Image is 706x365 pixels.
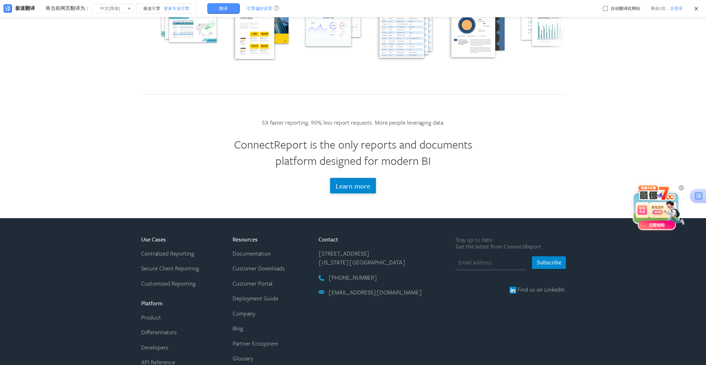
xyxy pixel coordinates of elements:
h5: Use Cases [141,236,199,243]
h5: Contact [318,236,422,243]
span: Stay up to date: [456,235,493,244]
a: Find us on LinkedIn [508,285,565,294]
a: [PHONE_NUMBER] [328,273,377,282]
a: Company [233,309,255,318]
a: Developers [141,343,168,352]
a: Partner Ecosystem [233,339,278,348]
a: Differentiators [141,328,177,336]
a: Blog [233,324,243,333]
h5: Resources [233,236,285,243]
a: Product [141,313,161,322]
h5: Platform [141,300,199,307]
button: Learn more [330,178,376,193]
a: Centralized Reporting [141,249,194,258]
a: Customer Portal [233,279,273,288]
a: Customer Downloads [233,264,285,273]
button: Subscribe [532,256,566,269]
a: Secure Client Reporting [141,264,199,273]
li: [STREET_ADDRESS] [US_STATE][GEOGRAPHIC_DATA] [318,249,422,267]
a: [EMAIL_ADDRESS][DOMAIN_NAME] [328,288,422,297]
h2: ConnectReport is the only reports and documents platform designed for modern BI [141,137,565,169]
input: Email address [456,256,526,270]
a: Documentation [233,249,271,258]
a: Deployment Guide [233,294,278,303]
label: 5X faster reporting. 90% less report requests. More people leveraging data. [262,118,444,127]
a: Learn more [330,183,376,191]
a: Customized Reporting [141,279,196,288]
a: Glossary [233,354,253,363]
span: Get the latest from ConnectReport [456,244,565,250]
